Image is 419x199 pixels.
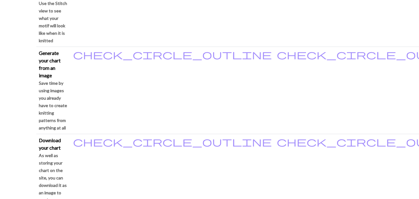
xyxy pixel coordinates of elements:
p: Generate your chart from an image [39,49,68,79]
small: Save time by using images you already have to create knitting patterns from anything at all [39,80,67,130]
p: Download your chart [39,137,68,152]
span: check_circle_outline [73,48,272,60]
span: check_circle_outline [73,136,272,147]
i: Included [73,49,272,59]
i: Included [73,137,272,147]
